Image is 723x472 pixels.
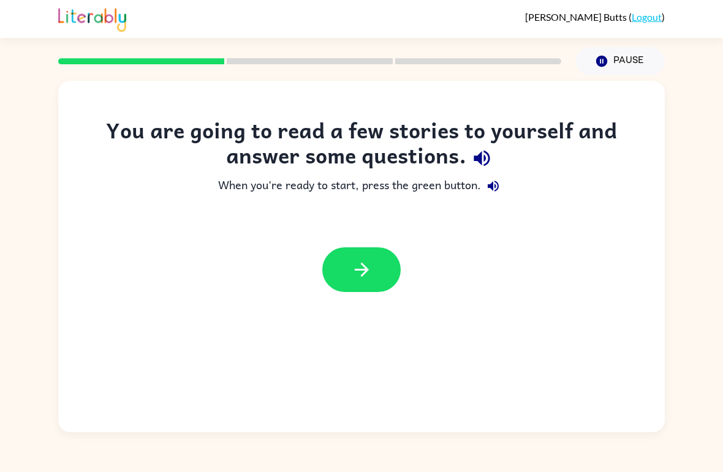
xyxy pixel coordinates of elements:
a: Logout [632,11,662,23]
div: When you're ready to start, press the green button. [83,174,640,198]
div: ( ) [525,11,665,23]
span: [PERSON_NAME] Butts [525,11,629,23]
div: You are going to read a few stories to yourself and answer some questions. [83,118,640,174]
button: Pause [576,47,665,75]
img: Literably [58,5,126,32]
